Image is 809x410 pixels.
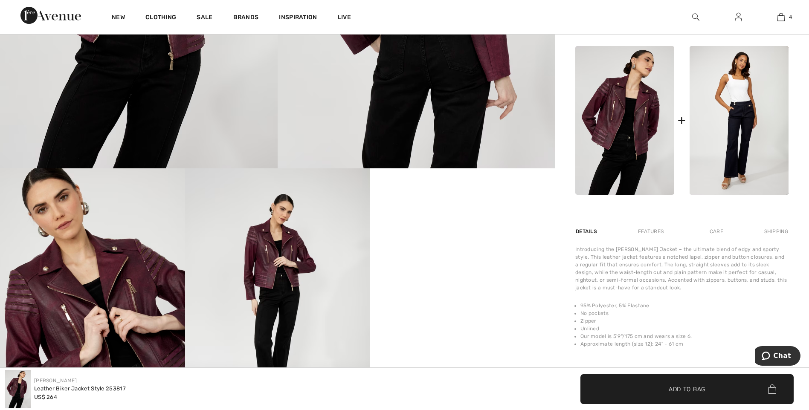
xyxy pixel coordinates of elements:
div: Features [631,224,671,239]
div: Details [575,224,599,239]
img: Leather Biker Jacket Style 253817 [5,370,31,408]
img: Bag.svg [768,384,776,394]
a: 4 [760,12,802,22]
li: Our model is 5'9"/175 cm and wears a size 6. [580,332,789,340]
a: New [112,14,125,23]
img: My Info [735,12,742,22]
li: 95% Polyester, 5% Elastane [580,302,789,309]
a: Clothing [145,14,176,23]
div: Care [702,224,731,239]
img: search the website [692,12,699,22]
span: Add to Bag [669,384,705,393]
div: Shipping [762,224,789,239]
img: 1ère Avenue [20,7,81,24]
li: Zipper [580,317,789,325]
li: No pockets [580,309,789,317]
img: Leather Biker Jacket Style 253817 [575,46,674,195]
li: Unlined [580,325,789,332]
a: Brands [233,14,259,23]
span: US$ 264 [34,394,57,400]
img: My Bag [777,12,785,22]
a: Sign In [728,12,749,23]
a: Live [338,13,351,22]
div: Introducing the [PERSON_NAME] Jacket – the ultimate blend of edgy and sporty style. This leather ... [575,245,789,292]
span: Inspiration [279,14,317,23]
div: Leather Biker Jacket Style 253817 [34,384,126,393]
button: Add to Bag [580,374,794,404]
a: Sale [197,14,212,23]
img: Mid-Rise Flare Jeans Style 256759U [690,46,789,195]
li: Approximate length (size 12): 24" - 61 cm [580,340,789,348]
span: 4 [789,13,792,21]
a: [PERSON_NAME] [34,378,77,384]
iframe: Opens a widget where you can chat to one of our agents [755,346,800,367]
div: + [678,111,686,130]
